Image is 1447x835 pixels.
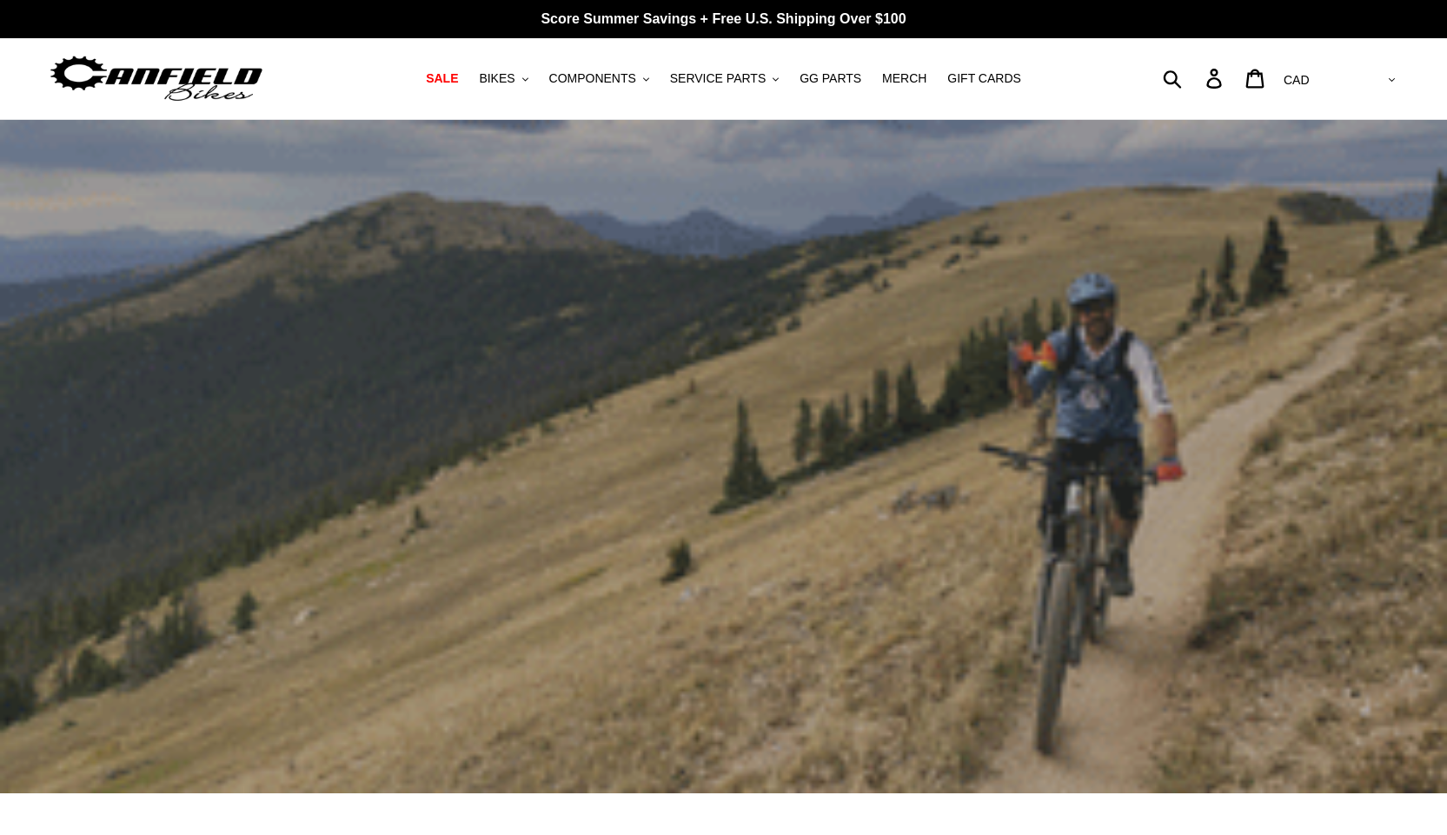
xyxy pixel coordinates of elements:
span: SALE [426,71,458,86]
img: Canfield Bikes [48,51,265,106]
a: GIFT CARDS [939,67,1030,90]
span: MERCH [882,71,926,86]
span: SERVICE PARTS [670,71,766,86]
button: COMPONENTS [541,67,658,90]
button: SERVICE PARTS [661,67,787,90]
span: GG PARTS [800,71,861,86]
a: GG PARTS [791,67,870,90]
span: COMPONENTS [549,71,636,86]
input: Search [1172,59,1217,97]
button: BIKES [470,67,536,90]
a: MERCH [873,67,935,90]
span: GIFT CARDS [947,71,1021,86]
span: BIKES [479,71,514,86]
a: SALE [417,67,467,90]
